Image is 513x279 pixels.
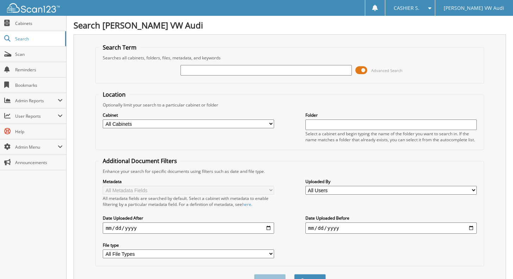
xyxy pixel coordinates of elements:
[99,55,480,61] div: Searches all cabinets, folders, files, metadata, and keywords
[15,113,58,119] span: User Reports
[15,36,62,42] span: Search
[305,179,477,184] label: Uploaded By
[394,6,419,10] span: CASHIER S.
[305,112,477,118] label: Folder
[99,44,140,51] legend: Search Term
[103,195,274,207] div: All metadata fields are searched by default. Select a cabinet with metadata to enable filtering b...
[99,168,480,174] div: Enhance your search for specific documents using filters such as date and file type.
[15,160,63,166] span: Announcements
[444,6,504,10] span: [PERSON_NAME] VW Audi
[15,20,63,26] span: Cabinets
[305,222,477,234] input: end
[15,98,58,104] span: Admin Reports
[99,157,180,165] legend: Additional Document Filters
[103,215,274,221] label: Date Uploaded After
[99,102,480,108] div: Optionally limit your search to a particular cabinet or folder
[103,222,274,234] input: start
[99,91,129,98] legend: Location
[103,242,274,248] label: File type
[103,179,274,184] label: Metadata
[15,144,58,150] span: Admin Menu
[7,3,60,13] img: scan123-logo-white.svg
[74,19,506,31] h1: Search [PERSON_NAME] VW Audi
[305,131,477,143] div: Select a cabinet and begin typing the name of the folder you want to search in. If the name match...
[15,67,63,73] span: Reminders
[103,112,274,118] label: Cabinet
[242,201,251,207] a: here
[305,215,477,221] label: Date Uploaded Before
[15,82,63,88] span: Bookmarks
[15,51,63,57] span: Scan
[15,129,63,135] span: Help
[371,68,403,73] span: Advanced Search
